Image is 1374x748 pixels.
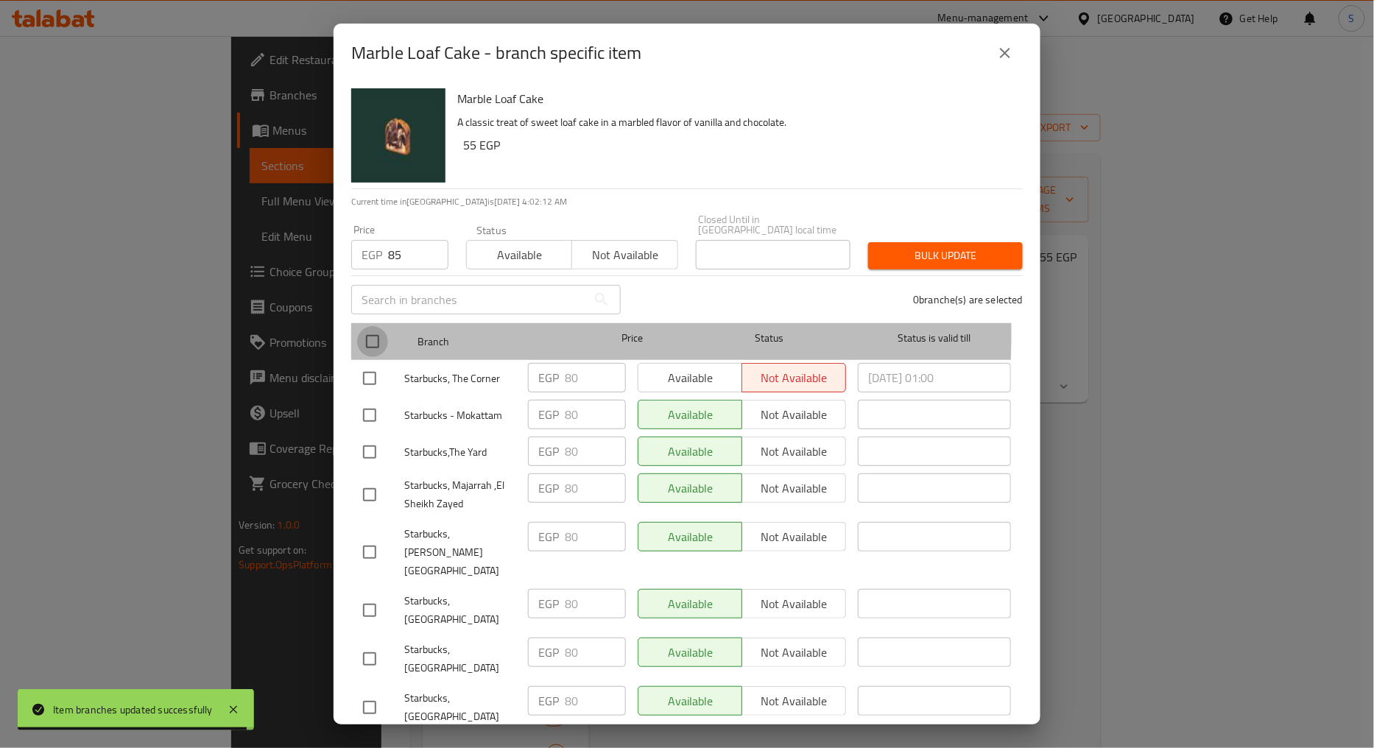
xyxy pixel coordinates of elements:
[53,702,213,718] div: Item branches updated successfully
[404,406,516,425] span: Starbucks - Mokattam
[404,641,516,677] span: Starbucks, [GEOGRAPHIC_DATA]
[457,113,1011,132] p: A classic treat of sweet loaf cake in a marbled flavor of vanilla and chocolate.
[463,135,1011,155] h6: 55 EGP
[404,689,516,726] span: Starbucks,[GEOGRAPHIC_DATA]
[565,473,626,503] input: Please enter price
[538,479,559,497] p: EGP
[538,406,559,423] p: EGP
[565,363,626,392] input: Please enter price
[351,41,641,65] h2: Marble Loaf Cake - branch specific item
[565,638,626,667] input: Please enter price
[538,595,559,613] p: EGP
[565,522,626,551] input: Please enter price
[571,240,677,269] button: Not available
[404,525,516,580] span: Starbucks, [PERSON_NAME][GEOGRAPHIC_DATA]
[538,692,559,710] p: EGP
[578,244,672,266] span: Not available
[880,247,1011,265] span: Bulk update
[565,437,626,466] input: Please enter price
[404,592,516,629] span: Starbucks, [GEOGRAPHIC_DATA]
[351,88,445,183] img: Marble Loaf Cake
[538,528,559,546] p: EGP
[457,88,1011,109] h6: Marble Loaf Cake
[565,589,626,618] input: Please enter price
[404,443,516,462] span: Starbucks,The Yard
[538,369,559,387] p: EGP
[858,329,1011,347] span: Status is valid till
[362,246,382,264] p: EGP
[538,442,559,460] p: EGP
[583,329,681,347] span: Price
[466,240,572,269] button: Available
[565,686,626,716] input: Please enter price
[987,35,1023,71] button: close
[388,240,448,269] input: Please enter price
[868,242,1023,269] button: Bulk update
[538,643,559,661] p: EGP
[351,285,587,314] input: Search in branches
[565,400,626,429] input: Please enter price
[351,195,1023,208] p: Current time in [GEOGRAPHIC_DATA] is [DATE] 4:02:12 AM
[418,333,571,351] span: Branch
[404,370,516,388] span: Starbucks, The Corner
[404,476,516,513] span: Starbucks, Majarrah ,El Sheikh Zayed
[473,244,566,266] span: Available
[913,292,1023,307] p: 0 branche(s) are selected
[693,329,846,347] span: Status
